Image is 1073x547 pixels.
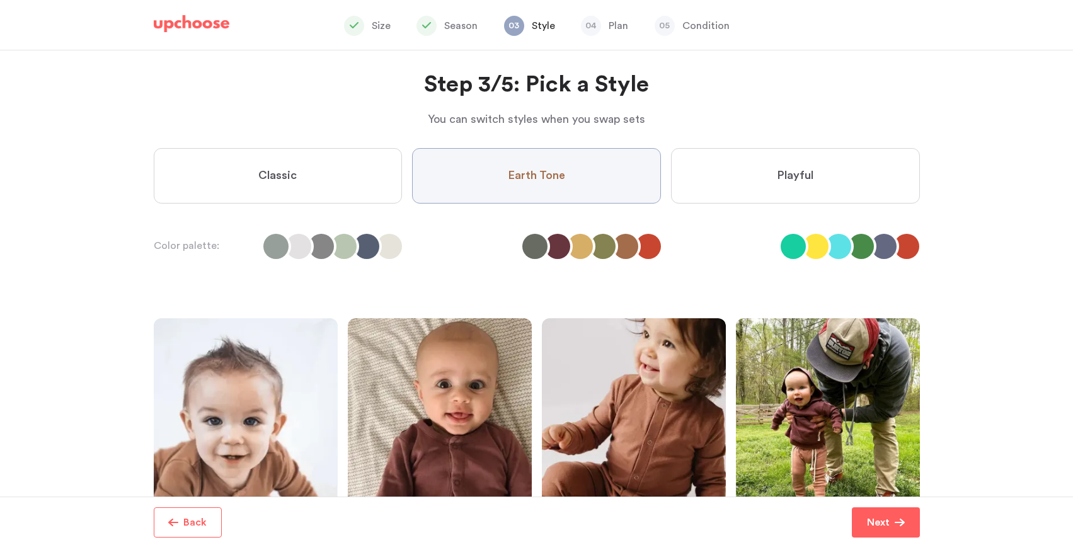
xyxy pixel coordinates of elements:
p: Plan [609,18,628,33]
a: UpChoose [154,15,229,38]
button: Next [852,507,920,538]
span: Earth Tone [508,168,565,183]
p: Size [372,18,391,33]
h2: Step 3/5: Pick a Style [154,70,920,100]
p: Condition [682,18,730,33]
p: Season [444,18,478,33]
span: 04 [581,16,601,36]
span: 05 [655,16,675,36]
p: Back [183,515,207,530]
img: UpChoose [154,15,229,33]
span: 03 [504,16,524,36]
p: Style [532,18,555,33]
p: Next [867,515,890,530]
button: Back [154,507,222,538]
span: You can switch styles when you swap sets [428,113,645,125]
span: Classic [258,168,297,183]
span: Playful [777,168,813,183]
